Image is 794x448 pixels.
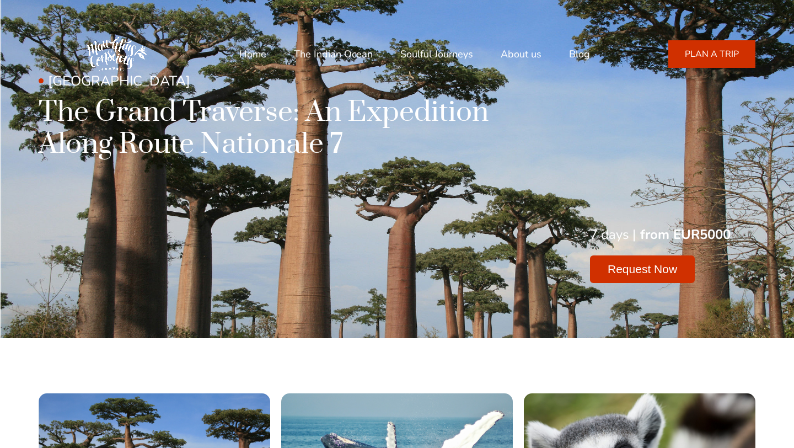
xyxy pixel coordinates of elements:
h1: The Grand Traverse: An Expedition Along Route Nationale 7 [39,97,513,160]
div: 7 days | [590,226,636,244]
a: The Indian Ocean [294,41,373,67]
a: Home [239,41,266,67]
a: PLAN A TRIP [668,40,755,68]
button: Request Now [590,255,695,283]
a: Soulful Journeys [400,41,473,67]
a: Blog [569,41,590,67]
a: About us [501,41,541,67]
div: from EUR5000 [640,226,731,244]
